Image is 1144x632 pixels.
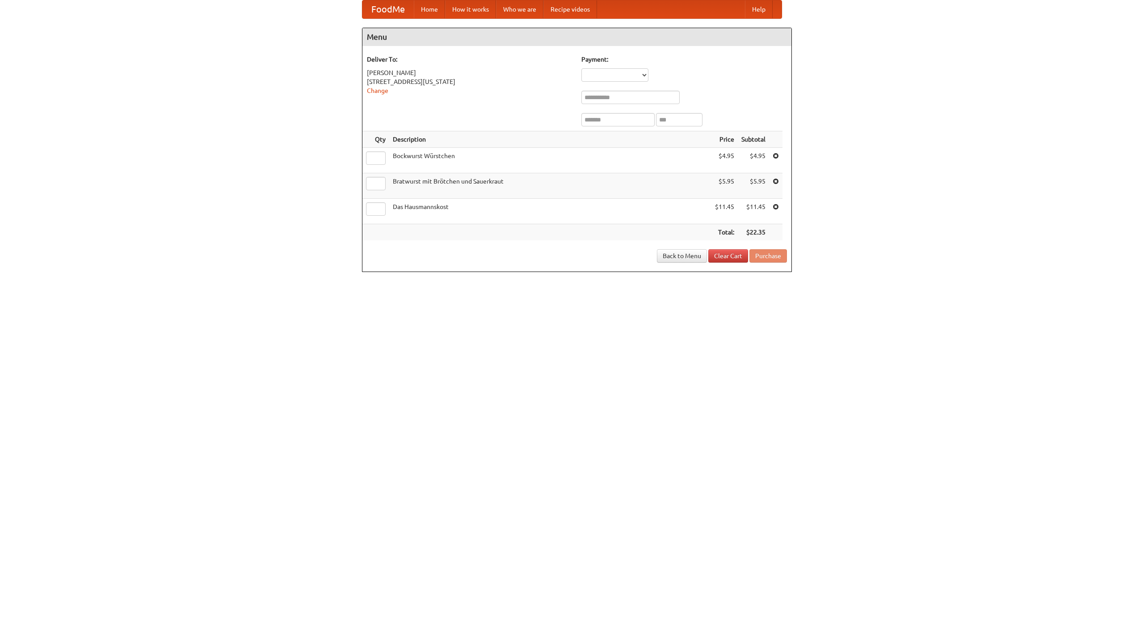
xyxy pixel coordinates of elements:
[708,249,748,263] a: Clear Cart
[745,0,773,18] a: Help
[711,199,738,224] td: $11.45
[711,148,738,173] td: $4.95
[445,0,496,18] a: How it works
[367,55,572,64] h5: Deliver To:
[738,148,769,173] td: $4.95
[543,0,597,18] a: Recipe videos
[414,0,445,18] a: Home
[711,131,738,148] th: Price
[711,224,738,241] th: Total:
[738,199,769,224] td: $11.45
[389,131,711,148] th: Description
[367,77,572,86] div: [STREET_ADDRESS][US_STATE]
[389,173,711,199] td: Bratwurst mit Brötchen und Sauerkraut
[362,131,389,148] th: Qty
[362,28,791,46] h4: Menu
[738,131,769,148] th: Subtotal
[738,173,769,199] td: $5.95
[367,87,388,94] a: Change
[711,173,738,199] td: $5.95
[496,0,543,18] a: Who we are
[581,55,787,64] h5: Payment:
[389,148,711,173] td: Bockwurst Würstchen
[367,68,572,77] div: [PERSON_NAME]
[389,199,711,224] td: Das Hausmannskost
[657,249,707,263] a: Back to Menu
[362,0,414,18] a: FoodMe
[749,249,787,263] button: Purchase
[738,224,769,241] th: $22.35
